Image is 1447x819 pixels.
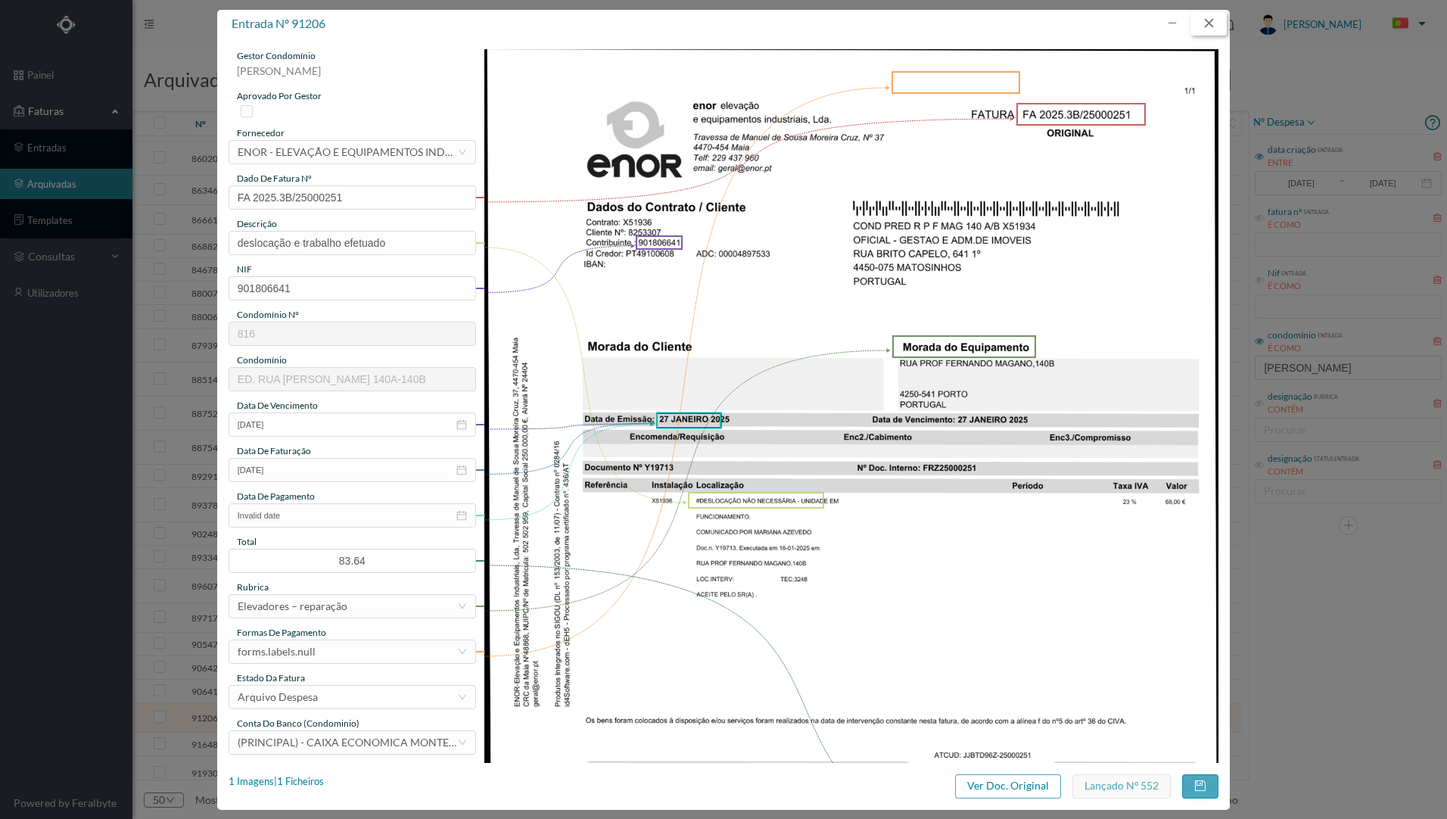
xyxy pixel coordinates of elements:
[456,510,467,521] i: icon: calendar
[237,581,269,593] span: rubrica
[238,686,318,708] div: Arquivo Despesa
[237,490,315,502] span: data de pagamento
[237,400,318,411] span: data de vencimento
[229,774,324,789] div: 1 Imagens | 1 Ficheiros
[237,90,322,101] span: aprovado por gestor
[458,148,467,157] i: icon: down
[1072,774,1171,799] button: Lançado nº 552
[232,16,325,30] span: entrada nº 91206
[237,445,311,456] span: data de faturação
[238,640,316,663] div: forms.labels.null
[458,647,467,656] i: icon: down
[237,627,326,638] span: Formas de Pagamento
[237,173,312,184] span: dado de fatura nº
[238,141,457,163] div: ENOR - ELEVAÇÃO E EQUIPAMENTOS INDUSTRIAIS, LDA
[458,602,467,611] i: icon: down
[237,309,299,320] span: condomínio nº
[237,218,277,229] span: descrição
[458,738,467,747] i: icon: down
[238,595,347,618] div: Elevadores – reparação
[955,774,1061,799] button: Ver Doc. Original
[237,672,305,684] span: estado da fatura
[237,718,359,729] span: conta do banco (condominio)
[229,63,476,89] div: [PERSON_NAME]
[237,127,285,139] span: fornecedor
[237,263,252,275] span: NIF
[458,693,467,702] i: icon: down
[238,736,590,749] span: (PRINCIPAL) - CAIXA ECONOMICA MONTEPIO GERAL ([FINANCIAL_ID])
[456,465,467,475] i: icon: calendar
[237,536,257,547] span: total
[237,354,287,366] span: condomínio
[1380,12,1432,36] button: PT
[456,419,467,430] i: icon: calendar
[237,50,316,61] span: gestor condomínio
